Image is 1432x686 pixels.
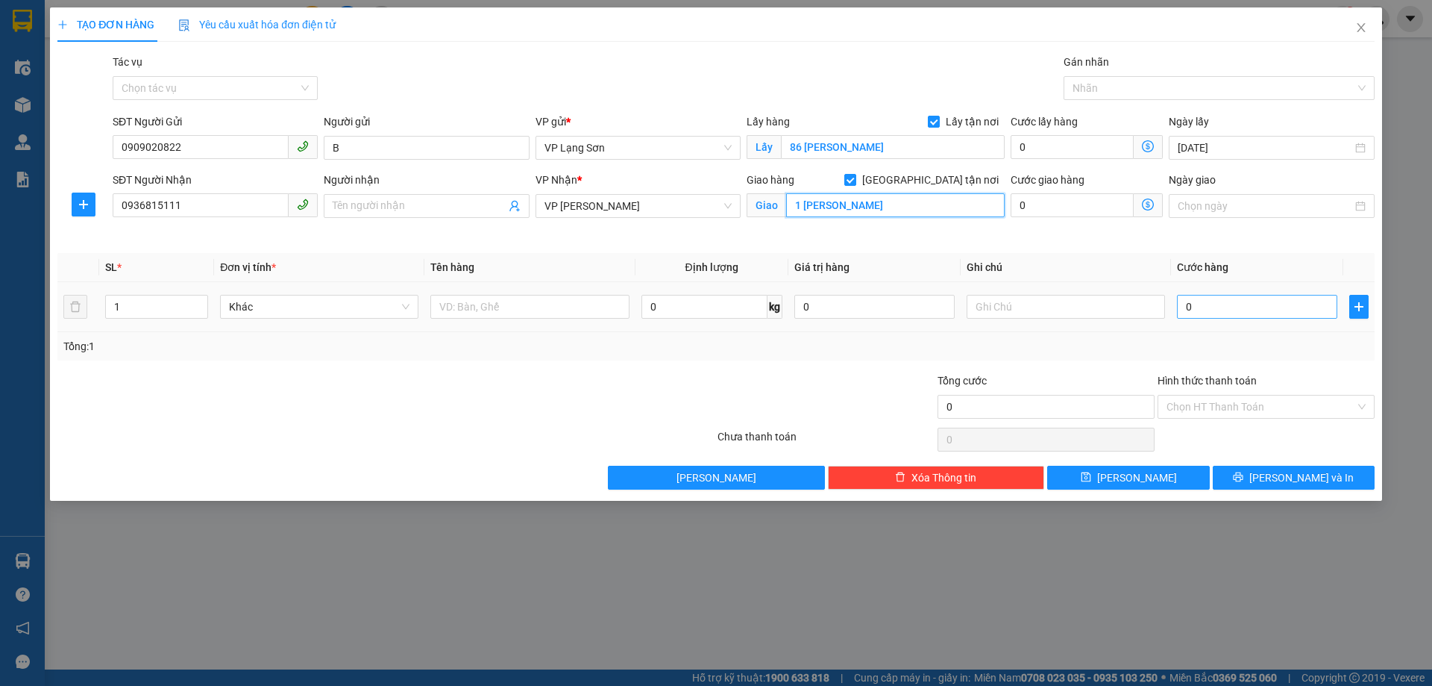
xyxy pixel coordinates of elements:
input: VD: Bàn, Ghế [430,295,629,319]
input: Giao tận nơi [786,193,1005,217]
span: [PERSON_NAME] [1097,470,1177,486]
button: save[PERSON_NAME] [1047,466,1209,490]
input: 0 [794,295,955,319]
span: printer [1233,472,1243,484]
div: VP gửi [536,113,741,130]
input: Lấy tận nơi [781,135,1005,159]
span: Khác [229,296,409,318]
span: delete [895,472,905,484]
span: Tên hàng [430,261,474,273]
span: VP Minh Khai [544,195,732,217]
span: Định lượng [685,261,738,273]
div: Chưa thanh toán [716,428,936,455]
span: Giao hàng [747,174,794,186]
input: Ngày giao [1178,198,1351,214]
span: Giao [747,193,786,217]
input: Ngày lấy [1178,140,1351,156]
div: Tổng: 1 [63,338,553,355]
label: Cước giao hàng [1011,174,1084,186]
button: deleteXóa Thông tin [828,466,1045,490]
span: plus [57,19,68,30]
button: [PERSON_NAME] [608,466,825,490]
span: plus [72,199,95,211]
div: Người gửi [324,113,529,130]
span: Yêu cầu xuất hóa đơn điện tử [178,19,336,31]
label: Gán nhãn [1064,56,1109,68]
span: VP Nhận [536,174,577,186]
div: SĐT Người Nhận [113,172,318,188]
img: icon [178,19,190,31]
span: Xóa Thông tin [911,470,976,486]
span: Lấy hàng [747,116,790,128]
div: SĐT Người Gửi [113,113,318,130]
span: dollar-circle [1142,140,1154,152]
button: delete [63,295,87,319]
span: Tổng cước [938,375,987,387]
label: Ngày lấy [1169,116,1209,128]
input: Cước lấy hàng [1011,135,1134,159]
span: [PERSON_NAME] và In [1249,470,1354,486]
span: phone [297,199,309,211]
button: plus [72,193,95,216]
span: Lấy [747,135,781,159]
span: [GEOGRAPHIC_DATA] tận nơi [856,172,1005,188]
label: Cước lấy hàng [1011,116,1078,128]
span: plus [1350,301,1368,313]
input: Ghi Chú [967,295,1165,319]
span: Lấy tận nơi [940,113,1005,130]
span: TẠO ĐƠN HÀNG [57,19,154,31]
span: kg [767,295,782,319]
th: Ghi chú [961,253,1171,282]
button: printer[PERSON_NAME] và In [1213,466,1375,490]
span: user-add [509,200,521,212]
span: VP Lạng Sơn [544,137,732,159]
button: Close [1340,7,1382,49]
span: SL [105,261,117,273]
span: close [1355,22,1367,34]
span: dollar-circle [1142,199,1154,211]
button: plus [1349,295,1369,319]
span: phone [297,140,309,152]
label: Ngày giao [1169,174,1216,186]
span: Cước hàng [1177,261,1228,273]
span: Giá trị hàng [794,261,850,273]
input: Cước giao hàng [1011,193,1134,217]
span: [PERSON_NAME] [676,470,756,486]
span: save [1081,472,1091,484]
div: Người nhận [324,172,529,188]
label: Hình thức thanh toán [1158,375,1257,387]
span: Đơn vị tính [220,261,276,273]
label: Tác vụ [113,56,142,68]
